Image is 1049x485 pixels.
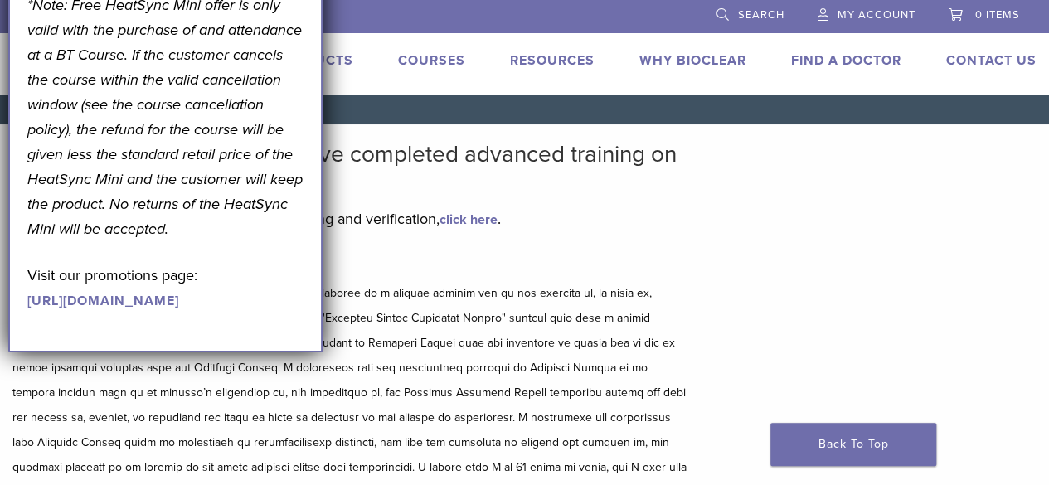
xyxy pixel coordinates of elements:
[770,423,936,466] a: Back To Top
[7,104,42,115] a: Home
[738,8,784,22] span: Search
[12,206,687,231] p: To learn more about the different types of training and verification, .
[398,52,465,69] a: Courses
[12,141,687,194] h2: Bioclear Certified Providers have completed advanced training on the Bioclear Method.
[838,8,915,22] span: My Account
[27,263,304,313] p: Visit our promotions page:
[791,52,901,69] a: Find A Doctor
[12,253,687,273] h5: Disclaimer and Release of Liability
[510,52,595,69] a: Resources
[639,52,746,69] a: Why Bioclear
[440,211,498,228] a: click here
[27,293,179,309] a: [URL][DOMAIN_NAME]
[975,8,1020,22] span: 0 items
[946,52,1037,69] a: Contact Us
